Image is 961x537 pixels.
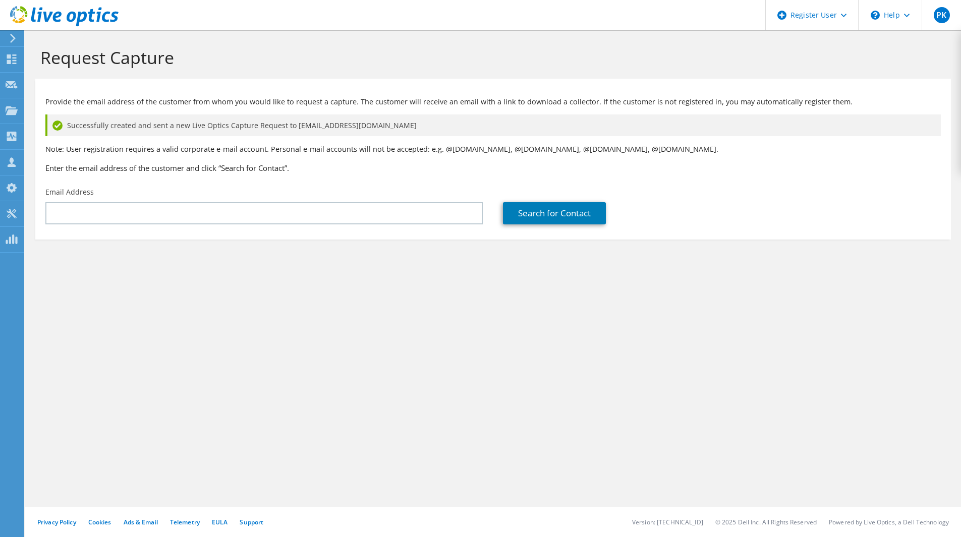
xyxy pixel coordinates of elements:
li: Powered by Live Optics, a Dell Technology [829,518,949,526]
p: Note: User registration requires a valid corporate e-mail account. Personal e-mail accounts will ... [45,144,941,155]
p: Provide the email address of the customer from whom you would like to request a capture. The cust... [45,96,941,107]
li: Version: [TECHNICAL_ID] [632,518,703,526]
a: Support [240,518,263,526]
label: Email Address [45,187,94,197]
span: Successfully created and sent a new Live Optics Capture Request to [EMAIL_ADDRESS][DOMAIN_NAME] [67,120,417,131]
a: Ads & Email [124,518,158,526]
a: Cookies [88,518,111,526]
a: EULA [212,518,228,526]
span: PK [934,7,950,23]
h3: Enter the email address of the customer and click “Search for Contact”. [45,162,941,173]
svg: \n [871,11,880,20]
a: Privacy Policy [37,518,76,526]
h1: Request Capture [40,47,941,68]
a: Search for Contact [503,202,606,224]
li: © 2025 Dell Inc. All Rights Reserved [715,518,817,526]
a: Telemetry [170,518,200,526]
